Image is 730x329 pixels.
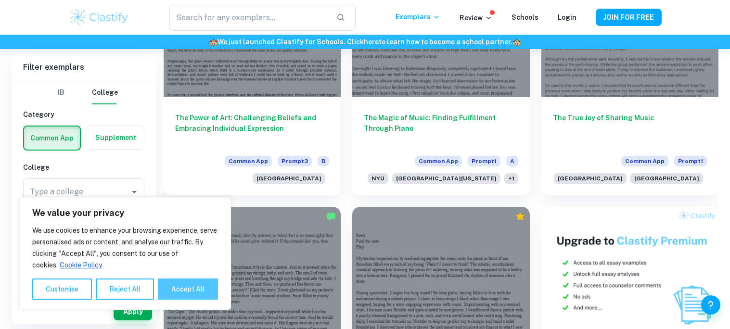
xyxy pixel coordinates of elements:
button: Reject All [96,278,154,300]
span: [GEOGRAPHIC_DATA] [554,173,627,184]
h6: The Power of Art: Challenging Beliefs and Embracing Individual Expression [175,113,329,144]
p: Review [460,13,492,23]
span: 🏫 [209,38,218,46]
button: Customise [32,278,92,300]
button: JOIN FOR FREE [596,9,662,26]
h6: We just launched Clastify for Schools. Click to learn how to become a school partner. [2,37,728,47]
span: Prompt 1 [674,156,707,166]
p: Exemplars [396,12,440,22]
h6: Filter exemplars [12,54,156,81]
span: B [318,156,329,166]
button: Supplement [87,126,144,149]
a: here [364,38,379,46]
div: We value your privacy [19,197,231,310]
p: We value your privacy [32,207,218,219]
span: + 1 [504,173,518,184]
span: Common App [621,156,668,166]
a: Schools [512,13,538,21]
button: Open [128,185,141,199]
h6: Category [23,109,144,120]
p: We use cookies to enhance your browsing experience, serve personalised ads or content, and analys... [32,225,218,271]
img: Marked [326,212,336,221]
button: Common App [24,127,80,150]
button: College [92,81,118,104]
span: [GEOGRAPHIC_DATA] [253,173,325,184]
span: Prompt 1 [468,156,500,166]
div: Filter type choice [50,81,118,104]
span: NYU [368,173,388,184]
div: Premium [515,212,525,221]
span: A [506,156,518,166]
button: Accept All [158,278,218,300]
h6: The True Joy of Sharing Music [553,113,707,144]
input: Search for any exemplars... [169,4,328,31]
span: [GEOGRAPHIC_DATA] [630,173,703,184]
h6: The Magic of Music: Finding Fulfillment Through Piano [364,113,518,144]
button: IB [50,81,73,104]
span: [GEOGRAPHIC_DATA][US_STATE] [392,173,500,184]
img: Clastify logo [69,8,130,27]
button: Apply [114,303,152,320]
span: 🏫 [512,38,521,46]
h6: College [23,162,144,173]
span: Common App [225,156,272,166]
span: Prompt 3 [278,156,312,166]
a: Cookie Policy [59,261,102,269]
a: Login [558,13,576,21]
button: Help and Feedback [701,295,720,315]
span: Common App [415,156,462,166]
